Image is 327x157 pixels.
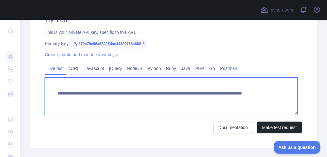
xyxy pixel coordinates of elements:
a: PHP [193,63,207,73]
a: Python [145,63,163,73]
span: 379c79e96a68405dae34380768a6f8b8 [70,39,147,48]
div: ... [5,101,15,113]
div: ... [5,37,15,50]
a: Java [179,63,193,73]
a: cURL [66,63,82,73]
a: Live test [45,63,66,73]
iframe: Toggle Customer Support [274,141,321,154]
span: Invite users [269,7,293,14]
button: Invite users [259,5,295,15]
a: Go [207,63,218,73]
div: Primary Key: [45,40,302,47]
a: jQuery [107,63,124,73]
div: This is your private API key, specific to this API. [45,29,302,35]
a: Create, rotate and manage your keys [45,52,117,57]
a: Documentation [213,122,253,133]
h2: Try it out [45,16,302,24]
a: NodeJS [124,63,145,73]
button: Make test request [257,122,302,133]
a: Javascript [82,63,107,73]
a: Ruby [163,63,179,73]
a: Postman [218,63,240,73]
